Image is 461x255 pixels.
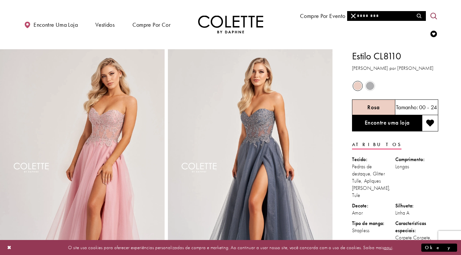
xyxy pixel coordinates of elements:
[352,227,395,234] div: Strapless
[347,11,426,21] input: Procurar
[419,104,437,111] h5: 00 - 24
[429,7,439,24] a: Alternar pesquisa
[395,163,439,170] div: Longas
[367,104,380,111] h5: Cor escolhida
[34,22,78,28] span: Encontre uma loja
[352,156,395,163] div: Tecido:
[352,65,438,72] h3: [PERSON_NAME] por [PERSON_NAME]
[95,22,115,28] span: Vestidos
[422,115,438,131] button: Adicionar à lista de desejos
[429,24,439,42] a: Verifique a lista de desejos
[361,7,414,24] a: Conheça o designer
[352,80,438,92] div: O estado dos controles de cor do produto depende do tamanho escolhido
[384,244,392,250] a: aqui
[131,16,172,34] span: Compre por cor
[132,22,170,28] span: Compre por cor
[396,103,418,111] span: Tamanho:
[395,220,439,234] div: Características especiais:
[298,7,347,24] span: Compre por evento
[413,11,426,21] button: Enviar pesquisa
[364,80,376,92] div: Steel
[4,242,15,253] button: Caixa de diálogo Fechar
[352,220,395,227] div: Tipo de manga:
[395,156,439,163] div: Comprimento:
[300,13,346,19] span: Compre por evento
[352,49,438,63] h1: Estilo CL8110
[352,80,363,92] div: Rose
[352,115,422,131] a: Encontre uma loja
[395,209,439,217] div: Linha A
[94,16,116,34] span: Vestidos
[352,140,401,149] a: Atributos
[198,16,263,34] img: Colette por Daphne
[421,243,457,251] button: Caixa de diálogo Enviar
[347,11,360,21] button: Fechar pesquisa
[352,209,395,217] div: Amor
[352,202,395,209] div: Decote:
[47,243,414,252] p: O site usa cookies para oferecer experiências personalizadas de compra e marketing. Ao continuar ...
[352,163,395,199] div: Pedras de destaque, Glitter Tulle, Apliques [PERSON_NAME], Tule
[395,202,439,209] div: Silhueta:
[22,16,79,34] a: Encontre uma loja
[198,16,263,34] a: Visite a página inicial
[347,11,426,21] div: Formulário de pesquisa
